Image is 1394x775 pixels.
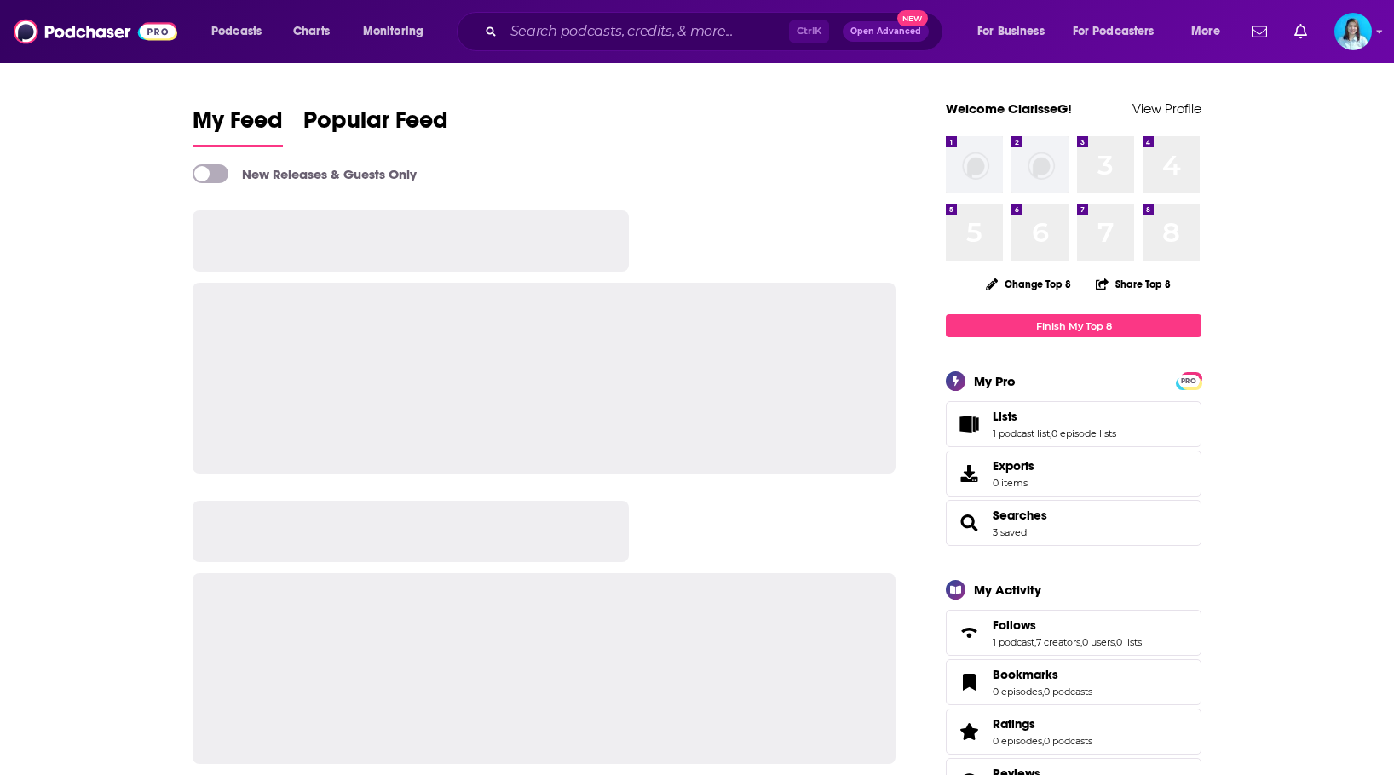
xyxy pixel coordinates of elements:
[1073,20,1155,43] span: For Podcasters
[946,500,1201,546] span: Searches
[1042,735,1044,747] span: ,
[1011,136,1069,193] img: missing-image.png
[952,462,986,485] span: Exports
[1082,636,1115,648] a: 0 users
[199,18,284,45] button: open menu
[993,428,1050,439] a: 1 podcast list
[193,106,283,147] a: My Feed
[952,670,986,694] a: Bookmarks
[1178,374,1199,387] a: PRO
[1036,636,1080,648] a: 7 creators
[946,451,1201,497] a: Exports
[193,164,417,183] a: New Releases & Guests Only
[1191,20,1220,43] span: More
[993,617,1142,633] a: Follows
[1080,636,1082,648] span: ,
[965,18,1066,45] button: open menu
[1042,686,1044,697] span: ,
[952,511,986,535] a: Searches
[993,409,1116,424] a: Lists
[363,20,423,43] span: Monitoring
[952,412,986,436] a: Lists
[1334,13,1372,50] span: Logged in as ClarisseG
[946,401,1201,447] span: Lists
[1050,428,1051,439] span: ,
[303,106,448,145] span: Popular Feed
[993,686,1042,697] a: 0 episodes
[211,20,262,43] span: Podcasts
[1132,100,1201,117] a: View Profile
[993,636,1034,648] a: 1 podcast
[993,477,1034,489] span: 0 items
[993,458,1034,474] span: Exports
[952,621,986,645] a: Follows
[1034,636,1036,648] span: ,
[974,582,1041,598] div: My Activity
[1179,18,1241,45] button: open menu
[946,100,1072,117] a: Welcome ClarisseG!
[946,314,1201,337] a: Finish My Top 8
[1334,13,1372,50] button: Show profile menu
[1287,17,1314,46] a: Show notifications dropdown
[1044,686,1092,697] a: 0 podcasts
[282,18,340,45] a: Charts
[993,526,1027,538] a: 3 saved
[293,20,330,43] span: Charts
[946,709,1201,755] span: Ratings
[1116,636,1142,648] a: 0 lists
[946,136,1003,193] img: missing-image.png
[946,610,1201,656] span: Follows
[504,18,789,45] input: Search podcasts, credits, & more...
[1334,13,1372,50] img: User Profile
[850,27,921,36] span: Open Advanced
[1062,18,1179,45] button: open menu
[993,716,1035,732] span: Ratings
[1044,735,1092,747] a: 0 podcasts
[193,106,283,145] span: My Feed
[1115,636,1116,648] span: ,
[1245,17,1274,46] a: Show notifications dropdown
[976,273,1081,295] button: Change Top 8
[993,667,1058,682] span: Bookmarks
[946,659,1201,705] span: Bookmarks
[351,18,446,45] button: open menu
[1051,428,1116,439] a: 0 episode lists
[897,10,928,26] span: New
[974,373,1016,389] div: My Pro
[993,617,1036,633] span: Follows
[843,21,929,42] button: Open AdvancedNew
[952,720,986,743] a: Ratings
[1095,267,1172,301] button: Share Top 8
[993,667,1092,682] a: Bookmarks
[473,12,959,51] div: Search podcasts, credits, & more...
[789,20,829,43] span: Ctrl K
[303,106,448,147] a: Popular Feed
[993,508,1047,523] a: Searches
[977,20,1045,43] span: For Business
[993,409,1017,424] span: Lists
[993,716,1092,732] a: Ratings
[993,735,1042,747] a: 0 episodes
[1178,375,1199,387] span: PRO
[14,15,177,48] img: Podchaser - Follow, Share and Rate Podcasts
